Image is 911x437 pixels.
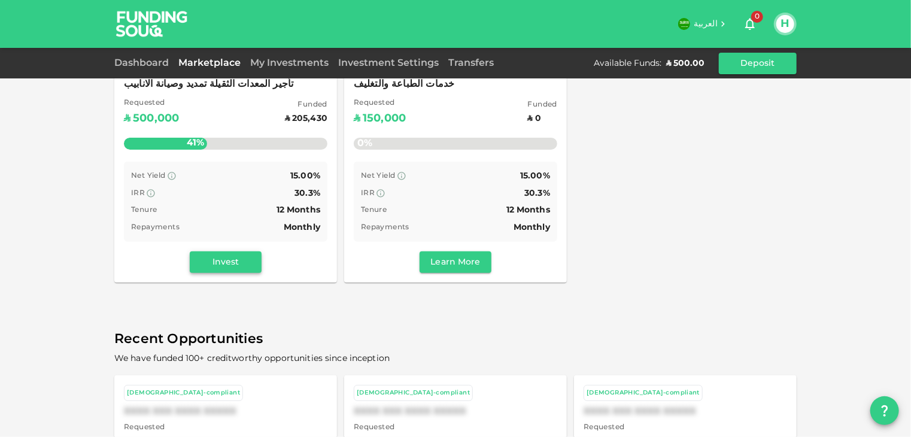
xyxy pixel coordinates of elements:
[514,223,550,232] span: Monthly
[124,76,327,93] span: تأجير المعدات الثقيلة تمديد وصيانة الانابيب
[587,388,700,398] div: [DEMOGRAPHIC_DATA]-compliant
[127,388,240,398] div: [DEMOGRAPHIC_DATA]-compliant
[751,11,763,23] span: 0
[420,251,491,273] button: Learn More
[294,189,320,198] span: 30.3%
[506,206,550,214] span: 12 Months
[124,406,327,417] div: XXXX XXX XXXX XXXXX
[678,18,690,30] img: flag-sa.b9a346574cdc8950dd34b50780441f57.svg
[114,59,174,68] a: Dashboard
[444,59,499,68] a: Transfers
[738,12,762,36] button: 0
[354,422,409,434] span: Requested
[524,189,550,198] span: 30.3%
[124,98,179,110] span: Requested
[719,53,797,74] button: Deposit
[290,172,320,180] span: 15.00%
[333,59,444,68] a: Investment Settings
[361,207,387,214] span: Tenure
[694,20,718,28] span: العربية
[354,76,557,93] span: خدمات الطباعة والتغليف
[357,388,470,398] div: [DEMOGRAPHIC_DATA]-compliant
[776,15,794,33] button: H
[277,206,320,214] span: 12 Months
[131,207,157,214] span: Tenure
[584,422,639,434] span: Requested
[114,354,390,363] span: We have funded 100+ creditworthy opportunities since inception
[124,422,179,434] span: Requested
[584,406,787,417] div: XXXX XXX XXXX XXXXX
[131,224,180,231] span: Repayments
[520,172,550,180] span: 15.00%
[594,57,661,69] div: Available Funds :
[361,172,396,180] span: Net Yield
[870,396,899,425] button: question
[131,190,145,197] span: IRR
[361,224,409,231] span: Repayments
[284,223,320,232] span: Monthly
[354,98,406,110] span: Requested
[528,99,557,111] span: Funded
[245,59,333,68] a: My Investments
[354,406,557,417] div: XXXX XXX XXXX XXXXX
[190,251,262,273] button: Invest
[361,190,375,197] span: IRR
[666,57,704,69] div: ʢ 500.00
[285,99,327,111] span: Funded
[114,328,797,351] span: Recent Opportunities
[131,172,166,180] span: Net Yield
[174,59,245,68] a: Marketplace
